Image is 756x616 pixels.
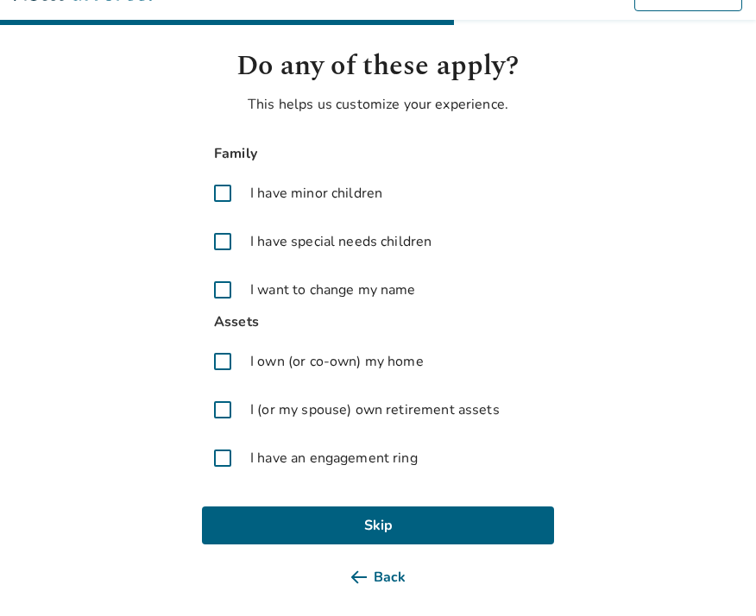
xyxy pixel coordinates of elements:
[250,399,500,420] span: I (or my spouse) own retirement assets
[202,46,554,87] h1: Do any of these apply?
[202,94,554,115] p: This helps us customize your experience.
[202,311,554,334] span: Assets
[202,506,554,544] button: Skip
[250,231,432,252] span: I have special needs children
[250,183,382,204] span: I have minor children
[250,280,416,300] span: I want to change my name
[202,142,554,166] span: Family
[250,448,418,468] span: I have an engagement ring
[670,533,756,616] iframe: Chat Widget
[202,558,554,596] button: Back
[250,351,424,372] span: I own (or co-own) my home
